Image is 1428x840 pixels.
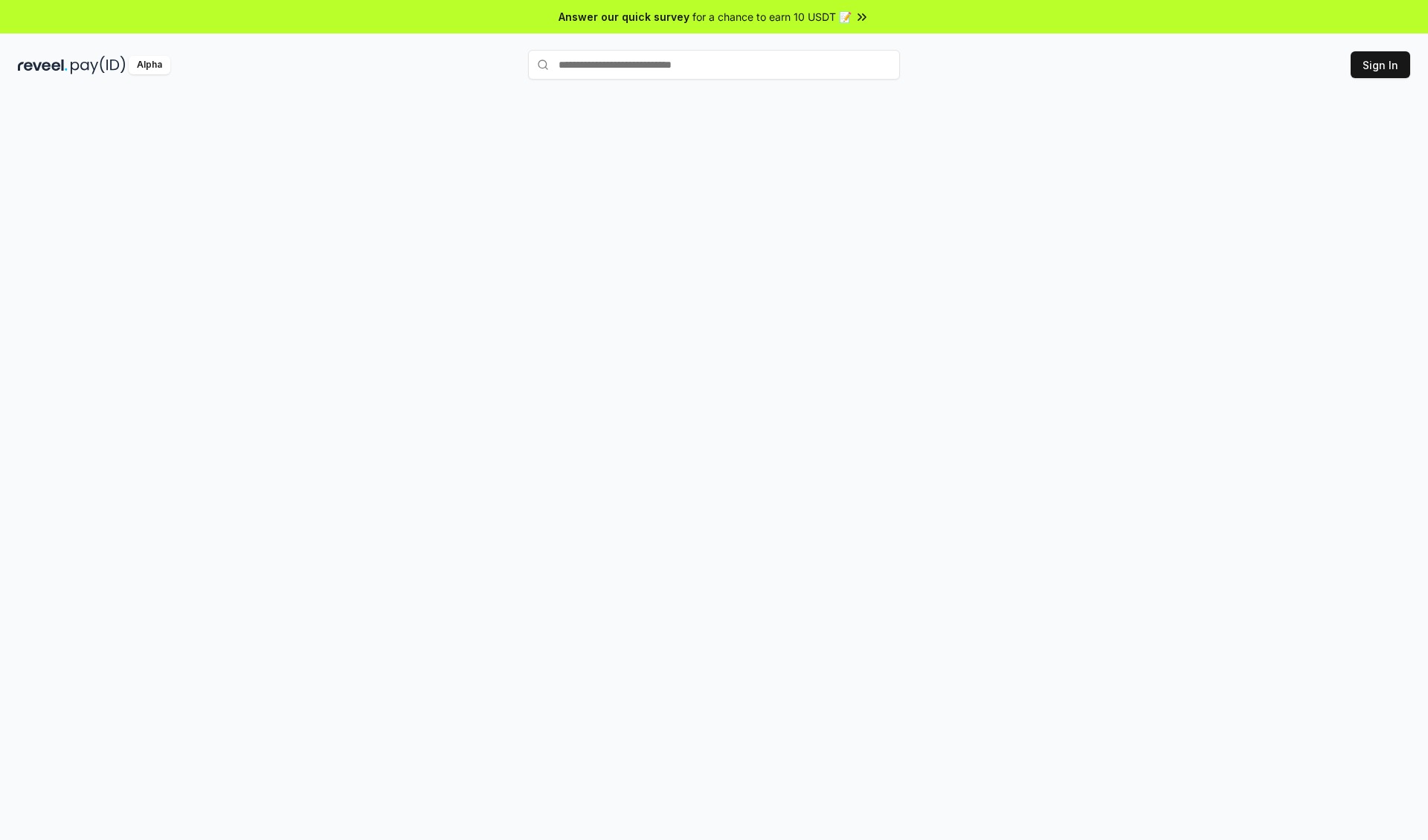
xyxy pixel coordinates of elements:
div: Alpha [129,56,170,74]
button: Sign In [1351,51,1410,78]
img: pay_id [71,56,126,74]
img: reveel_dark [18,56,68,74]
span: Answer our quick survey [559,9,689,25]
span: for a chance to earn 10 USDT 📝 [692,9,852,25]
